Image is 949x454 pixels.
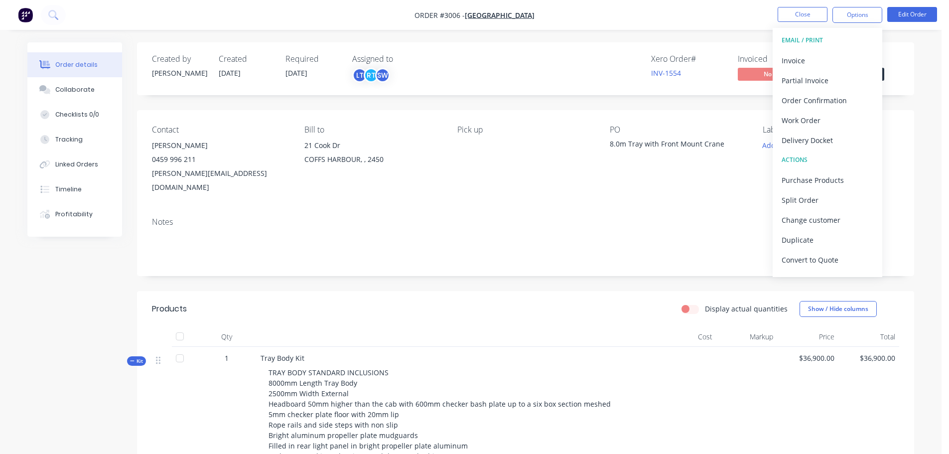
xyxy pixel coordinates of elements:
[55,185,82,194] div: Timeline
[705,303,788,314] label: Display actual quantities
[842,353,896,363] span: $36,900.00
[27,127,122,152] button: Tracking
[773,130,882,150] button: Delivery Docket
[285,54,340,64] div: Required
[782,113,873,128] div: Work Order
[55,160,98,169] div: Linked Orders
[304,152,441,166] div: COFFS HARBOUR, , 2450
[375,68,390,83] div: SW
[782,213,873,227] div: Change customer
[655,327,716,347] div: Cost
[219,54,273,64] div: Created
[364,68,379,83] div: RT
[782,34,873,47] div: EMAIL / PRINT
[610,125,746,135] div: PO
[773,170,882,190] button: Purchase Products
[782,133,873,148] div: Delivery Docket
[773,190,882,210] button: Split Order
[130,357,143,365] span: Kit
[651,54,726,64] div: Xero Order #
[127,356,146,366] div: Kit
[782,273,873,287] div: Archive
[782,73,873,88] div: Partial Invoice
[782,173,873,187] div: Purchase Products
[27,177,122,202] button: Timeline
[757,139,803,152] button: Add labels
[285,68,307,78] span: [DATE]
[414,10,465,20] span: Order #3006 -
[782,153,873,166] div: ACTIONS
[304,125,441,135] div: Bill to
[352,54,452,64] div: Assigned to
[27,77,122,102] button: Collaborate
[738,68,798,80] span: No
[773,150,882,170] button: ACTIONS
[773,70,882,90] button: Partial Invoice
[782,93,873,108] div: Order Confirmation
[152,139,288,194] div: [PERSON_NAME]0459 996 211[PERSON_NAME][EMAIL_ADDRESS][DOMAIN_NAME]
[457,125,594,135] div: Pick up
[152,139,288,152] div: [PERSON_NAME]
[352,68,367,83] div: LT
[152,217,899,227] div: Notes
[465,10,535,20] a: [GEOGRAPHIC_DATA]
[773,210,882,230] button: Change customer
[27,202,122,227] button: Profitability
[832,7,882,23] button: Options
[225,353,229,363] span: 1
[716,327,778,347] div: Markup
[800,301,877,317] button: Show / Hide columns
[261,353,304,363] span: Tray Body Kit
[777,327,838,347] div: Price
[18,7,33,22] img: Factory
[778,7,827,22] button: Close
[304,139,441,152] div: 21 Cook Dr
[838,327,900,347] div: Total
[773,250,882,270] button: Convert to Quote
[352,68,390,83] button: LTRTSW
[55,135,83,144] div: Tracking
[773,270,882,290] button: Archive
[782,253,873,267] div: Convert to Quote
[55,110,99,119] div: Checklists 0/0
[738,54,813,64] div: Invoiced
[27,152,122,177] button: Linked Orders
[773,90,882,110] button: Order Confirmation
[782,193,873,207] div: Split Order
[773,50,882,70] button: Invoice
[55,85,95,94] div: Collaborate
[773,110,882,130] button: Work Order
[55,210,93,219] div: Profitability
[887,7,937,22] button: Edit Order
[55,60,98,69] div: Order details
[152,68,207,78] div: [PERSON_NAME]
[152,166,288,194] div: [PERSON_NAME][EMAIL_ADDRESS][DOMAIN_NAME]
[152,125,288,135] div: Contact
[197,327,257,347] div: Qty
[152,152,288,166] div: 0459 996 211
[152,54,207,64] div: Created by
[781,353,834,363] span: $36,900.00
[304,139,441,170] div: 21 Cook DrCOFFS HARBOUR, , 2450
[773,230,882,250] button: Duplicate
[763,125,899,135] div: Labels
[219,68,241,78] span: [DATE]
[782,233,873,247] div: Duplicate
[152,303,187,315] div: Products
[782,53,873,68] div: Invoice
[773,30,882,50] button: EMAIL / PRINT
[610,139,734,152] div: 8.0m Tray with Front Mount Crane
[651,68,681,78] a: INV-1554
[27,102,122,127] button: Checklists 0/0
[27,52,122,77] button: Order details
